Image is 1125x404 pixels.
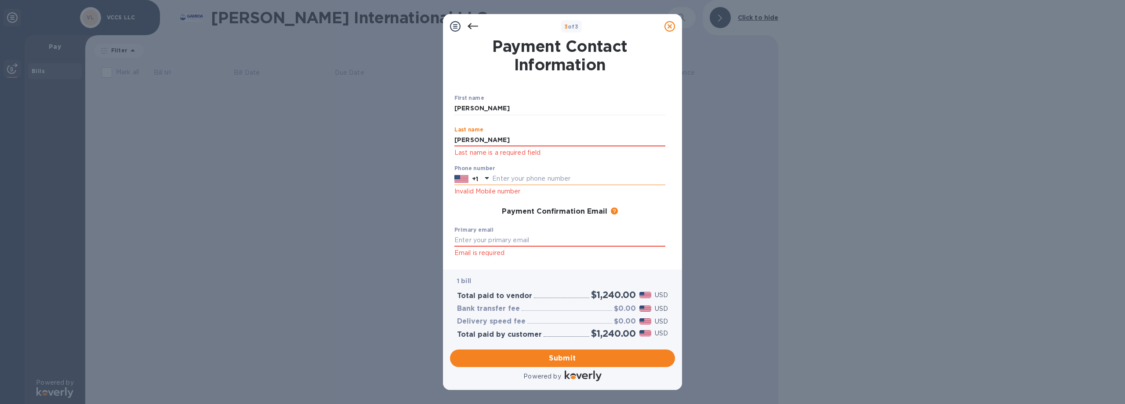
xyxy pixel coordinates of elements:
[450,349,675,367] button: Submit
[454,174,468,184] img: US
[639,318,651,324] img: USD
[639,292,651,298] img: USD
[454,127,483,132] label: Last name
[457,353,668,364] span: Submit
[472,175,478,183] p: +1
[564,23,568,30] span: 3
[655,329,668,338] p: USD
[502,207,607,216] h3: Payment Confirmation Email
[564,23,579,30] b: of 3
[639,330,651,336] img: USD
[457,292,532,300] h3: Total paid to vendor
[454,96,484,101] label: First name
[523,372,561,381] p: Powered by
[655,291,668,300] p: USD
[457,305,520,313] h3: Bank transfer fee
[614,305,636,313] h3: $0.00
[591,289,636,300] h2: $1,240.00
[454,102,665,115] input: Enter your first name
[565,371,602,381] img: Logo
[492,172,665,186] input: Enter your phone number
[457,277,471,284] b: 1 bill
[614,317,636,326] h3: $0.00
[457,331,542,339] h3: Total paid by customer
[454,248,665,258] p: Email is required
[591,328,636,339] h2: $1,240.00
[655,317,668,326] p: USD
[454,166,495,171] label: Phone number
[454,186,665,197] p: Invalid Mobile number
[454,148,665,158] p: Last name is a required field
[639,306,651,312] img: USD
[457,317,526,326] h3: Delivery speed fee
[454,234,665,247] input: Enter your primary email
[655,304,668,313] p: USD
[454,227,494,233] label: Primary email
[454,134,665,147] input: Enter your last name
[454,37,665,74] h1: Payment Contact Information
